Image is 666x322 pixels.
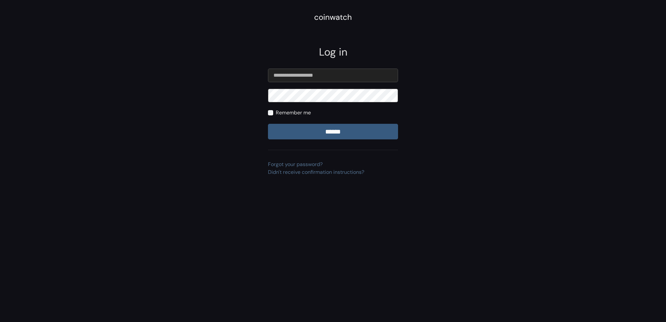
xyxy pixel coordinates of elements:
a: Forgot your password? [268,161,323,168]
div: coinwatch [314,11,352,23]
a: coinwatch [314,15,352,21]
a: Didn't receive confirmation instructions? [268,169,364,175]
label: Remember me [276,109,311,117]
h2: Log in [268,46,398,58]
